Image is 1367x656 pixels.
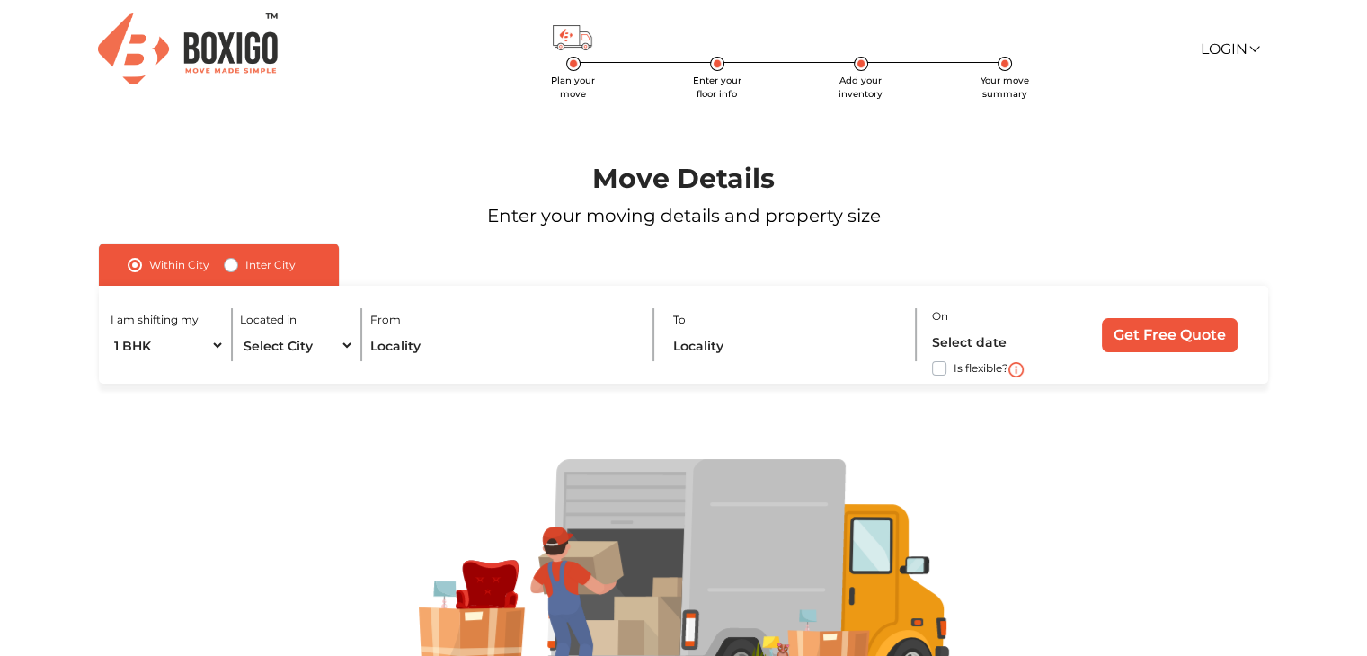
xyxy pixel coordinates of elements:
[370,312,401,328] label: From
[1200,40,1257,58] a: Login
[551,75,595,100] span: Plan your move
[149,254,209,276] label: Within City
[55,163,1312,195] h1: Move Details
[1102,318,1238,352] input: Get Free Quote
[55,202,1312,229] p: Enter your moving details and property size
[240,312,297,328] label: Located in
[839,75,883,100] span: Add your inventory
[981,75,1029,100] span: Your move summary
[98,13,278,84] img: Boxigo
[954,358,1008,377] label: Is flexible?
[932,308,948,324] label: On
[932,326,1067,358] input: Select date
[1008,362,1024,377] img: i
[672,330,901,361] input: Locality
[370,330,638,361] input: Locality
[693,75,741,100] span: Enter your floor info
[111,312,199,328] label: I am shifting my
[672,312,685,328] label: To
[245,254,296,276] label: Inter City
